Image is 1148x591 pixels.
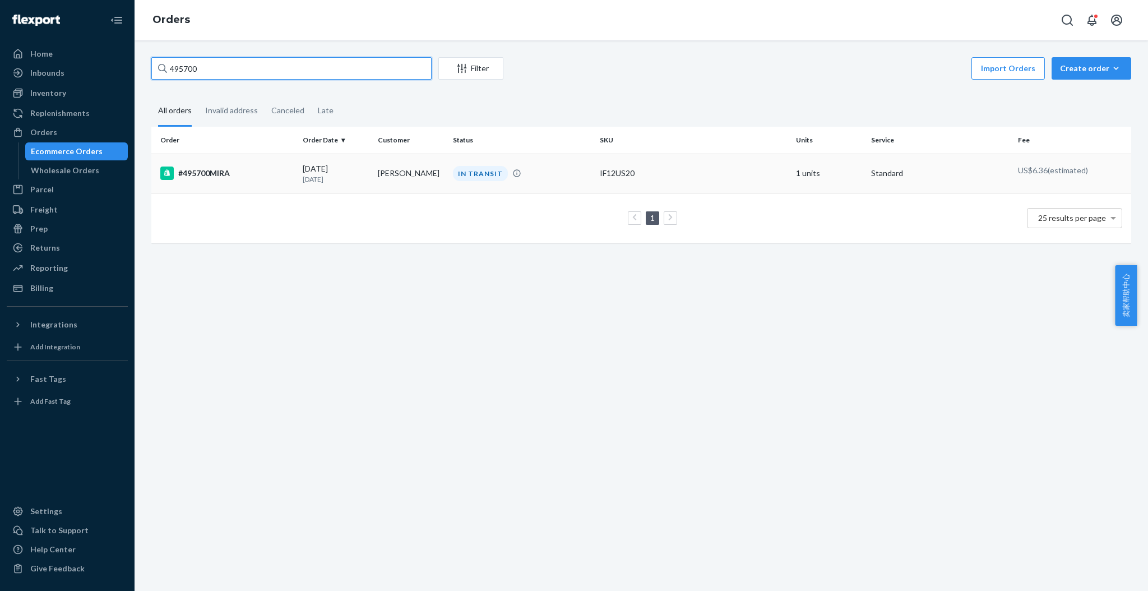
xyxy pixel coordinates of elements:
[7,502,128,520] a: Settings
[378,135,444,145] div: Customer
[1060,63,1123,74] div: Create order
[7,259,128,277] a: Reporting
[871,168,1009,179] p: Standard
[30,506,62,517] div: Settings
[160,167,294,180] div: #495700MIRA
[1013,127,1131,154] th: Fee
[453,166,508,181] div: IN TRANSIT
[7,201,128,219] a: Freight
[152,13,190,26] a: Orders
[7,393,128,410] a: Add Fast Tag
[30,262,68,274] div: Reporting
[1105,9,1128,31] button: Open account menu
[439,63,503,74] div: Filter
[1052,57,1131,80] button: Create order
[31,165,99,176] div: Wholesale Orders
[30,525,89,536] div: Talk to Support
[7,45,128,63] a: Home
[271,96,304,125] div: Canceled
[30,544,76,555] div: Help Center
[158,96,192,127] div: All orders
[1038,213,1106,223] span: 25 results per page
[318,96,334,125] div: Late
[7,123,128,141] a: Orders
[7,316,128,334] button: Integrations
[448,127,595,154] th: Status
[648,213,657,223] a: Page 1 is your current page
[1018,165,1122,176] p: US$6.36
[7,104,128,122] a: Replenishments
[1048,165,1088,175] span: (estimated)
[30,342,80,352] div: Add Integration
[303,163,369,184] div: [DATE]
[30,373,66,385] div: Fast Tags
[30,48,53,59] div: Home
[1056,9,1078,31] button: Open Search Box
[143,4,199,36] ol: breadcrumbs
[7,220,128,238] a: Prep
[7,279,128,297] a: Billing
[151,57,432,80] input: Search orders
[971,57,1045,80] button: Import Orders
[303,174,369,184] p: [DATE]
[25,161,128,179] a: Wholesale Orders
[7,560,128,578] button: Give Feedback
[1081,9,1103,31] button: Open notifications
[791,127,867,154] th: Units
[30,108,90,119] div: Replenishments
[30,283,53,294] div: Billing
[205,96,258,125] div: Invalid address
[30,184,54,195] div: Parcel
[791,154,867,193] td: 1 units
[7,64,128,82] a: Inbounds
[600,168,787,179] div: IF12US20
[30,319,77,330] div: Integrations
[25,142,128,160] a: Ecommerce Orders
[30,396,71,406] div: Add Fast Tag
[31,146,103,157] div: Ecommerce Orders
[30,87,66,99] div: Inventory
[298,127,373,154] th: Order Date
[7,84,128,102] a: Inventory
[7,239,128,257] a: Returns
[30,563,85,574] div: Give Feedback
[438,57,503,80] button: Filter
[7,521,128,539] a: Talk to Support
[1115,265,1137,326] button: 卖家帮助中心
[7,181,128,198] a: Parcel
[7,370,128,388] button: Fast Tags
[30,127,57,138] div: Orders
[595,127,791,154] th: SKU
[105,9,128,31] button: Close Navigation
[30,204,58,215] div: Freight
[7,541,128,558] a: Help Center
[12,15,60,26] img: Flexport logo
[373,154,448,193] td: [PERSON_NAME]
[30,242,60,253] div: Returns
[867,127,1013,154] th: Service
[151,127,298,154] th: Order
[30,223,48,234] div: Prep
[7,338,128,356] a: Add Integration
[30,67,64,79] div: Inbounds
